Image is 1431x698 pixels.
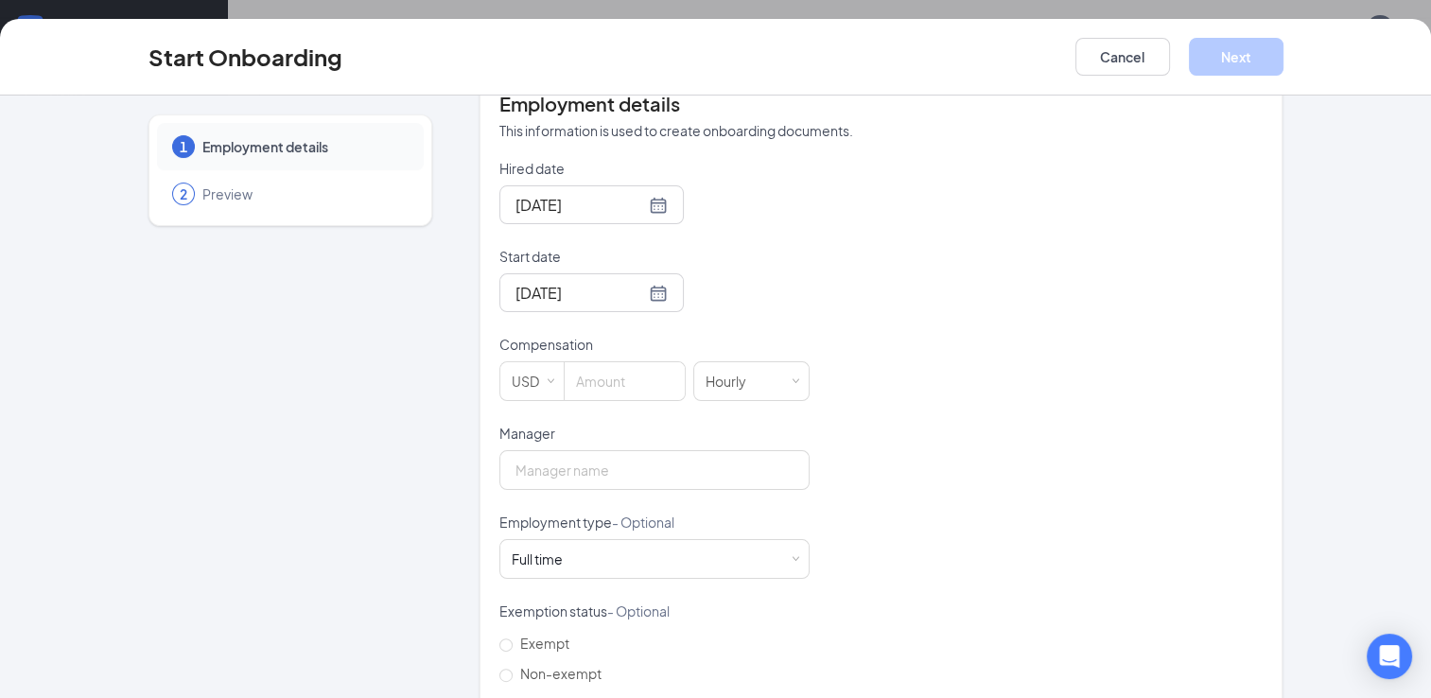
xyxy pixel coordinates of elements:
span: Preview [202,184,405,203]
span: Exempt [513,635,577,652]
button: Cancel [1075,38,1170,76]
span: 2 [180,184,187,203]
p: Start date [499,247,810,266]
p: Hired date [499,159,810,178]
div: Hourly [706,362,759,400]
p: This information is used to create onboarding documents. [499,121,1264,140]
span: - Optional [607,602,670,619]
div: [object Object] [512,550,576,568]
span: - Optional [612,514,674,531]
span: Non-exempt [513,665,609,682]
div: Open Intercom Messenger [1367,634,1412,679]
input: Amount [565,362,685,400]
div: Full time [512,550,563,568]
p: Exemption status [499,602,810,620]
input: Sep 16, 2025 [515,193,645,217]
div: USD [512,362,552,400]
span: Employment details [202,137,405,156]
span: 1 [180,137,187,156]
h3: Start Onboarding [148,41,342,73]
p: Compensation [499,335,810,354]
button: Next [1189,38,1283,76]
input: Manager name [499,450,810,490]
input: Sep 22, 2025 [515,281,645,305]
h4: Employment details [499,91,1264,117]
p: Employment type [499,513,810,532]
p: Manager [499,424,810,443]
